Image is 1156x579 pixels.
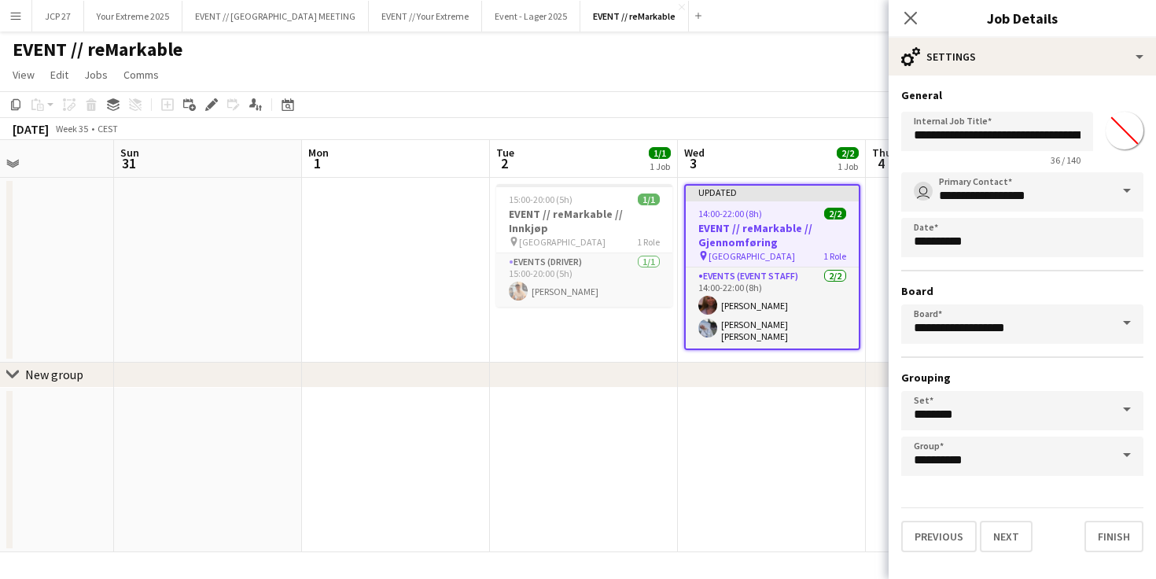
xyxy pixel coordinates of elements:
[6,65,41,85] a: View
[901,521,977,552] button: Previous
[838,160,858,172] div: 1 Job
[870,154,892,172] span: 4
[84,1,182,31] button: Your Extreme 2025
[580,1,689,31] button: EVENT // reMarkable
[120,146,139,160] span: Sun
[638,194,660,205] span: 1/1
[50,68,68,82] span: Edit
[519,236,606,248] span: [GEOGRAPHIC_DATA]
[496,146,514,160] span: Tue
[1038,154,1093,166] span: 36 / 140
[369,1,482,31] button: EVENT // Your Extreme
[980,521,1033,552] button: Next
[13,68,35,82] span: View
[496,253,672,307] app-card-role: Events (Driver)1/115:00-20:00 (5h)[PERSON_NAME]
[118,154,139,172] span: 31
[25,367,83,382] div: New group
[494,154,514,172] span: 2
[823,250,846,262] span: 1 Role
[686,267,859,349] app-card-role: Events (Event Staff)2/214:00-22:00 (8h)[PERSON_NAME][PERSON_NAME] [PERSON_NAME]
[901,284,1143,298] h3: Board
[649,147,671,159] span: 1/1
[78,65,114,85] a: Jobs
[698,208,762,219] span: 14:00-22:00 (8h)
[13,38,182,61] h1: EVENT // reMarkable
[709,250,795,262] span: [GEOGRAPHIC_DATA]
[637,236,660,248] span: 1 Role
[496,184,672,307] app-job-card: 15:00-20:00 (5h)1/1EVENT // reMarkable // Innkjøp [GEOGRAPHIC_DATA]1 RoleEvents (Driver)1/115:00-...
[901,371,1143,385] h3: Grouping
[44,65,75,85] a: Edit
[117,65,165,85] a: Comms
[684,146,705,160] span: Wed
[509,194,572,205] span: 15:00-20:00 (5h)
[872,146,892,160] span: Thu
[98,123,118,135] div: CEST
[306,154,329,172] span: 1
[682,154,705,172] span: 3
[684,184,860,350] app-job-card: Updated14:00-22:00 (8h)2/2EVENT // reMarkable // Gjennomføring [GEOGRAPHIC_DATA]1 RoleEvents (Eve...
[32,1,84,31] button: JCP 27
[824,208,846,219] span: 2/2
[686,186,859,198] div: Updated
[889,38,1156,76] div: Settings
[901,88,1143,102] h3: General
[1084,521,1143,552] button: Finish
[650,160,670,172] div: 1 Job
[308,146,329,160] span: Mon
[686,221,859,249] h3: EVENT // reMarkable // Gjennomføring
[496,207,672,235] h3: EVENT // reMarkable // Innkjøp
[13,121,49,137] div: [DATE]
[52,123,91,135] span: Week 35
[837,147,859,159] span: 2/2
[889,8,1156,28] h3: Job Details
[182,1,369,31] button: EVENT // [GEOGRAPHIC_DATA] MEETING
[482,1,580,31] button: Event - Lager 2025
[84,68,108,82] span: Jobs
[123,68,159,82] span: Comms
